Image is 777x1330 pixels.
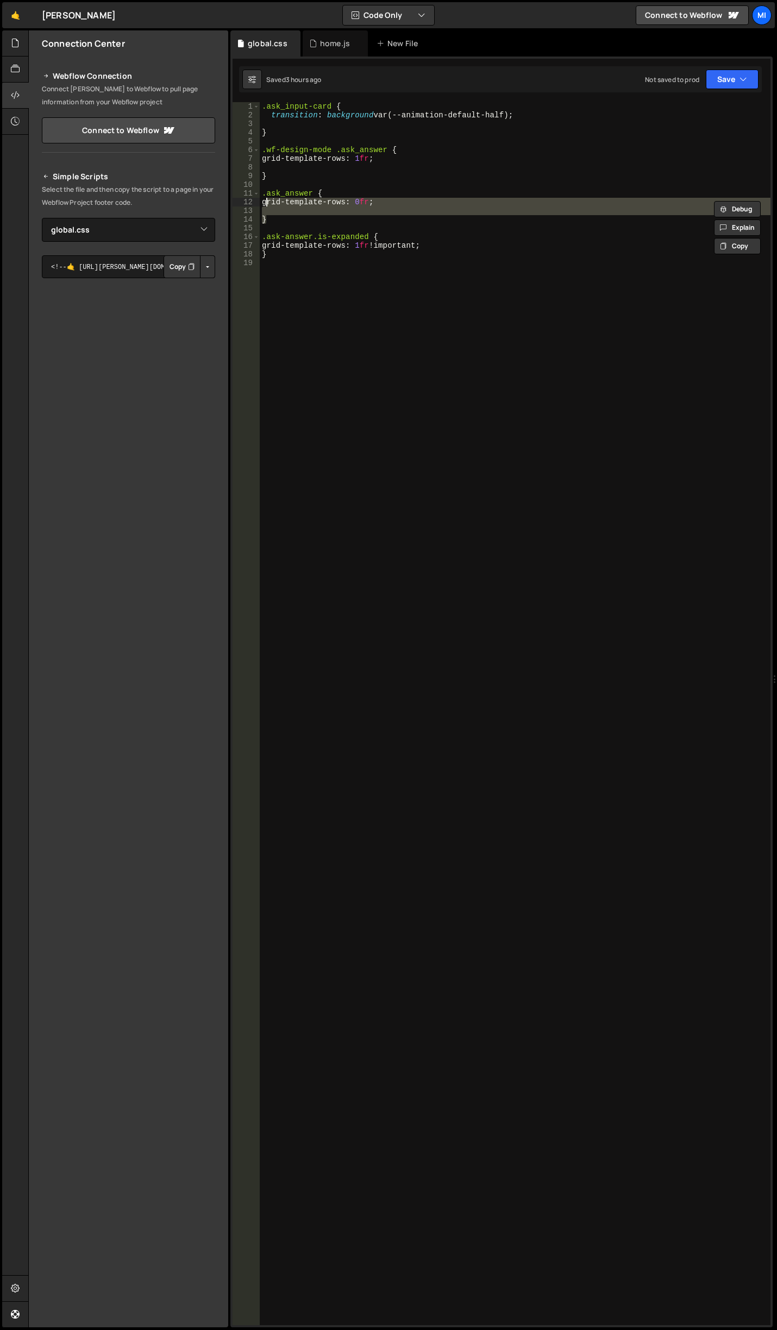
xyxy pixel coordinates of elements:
[645,75,699,84] div: Not saved to prod
[42,401,216,499] iframe: YouTube video player
[233,163,260,172] div: 8
[233,215,260,224] div: 14
[233,233,260,241] div: 16
[233,102,260,111] div: 1
[233,250,260,259] div: 18
[233,259,260,267] div: 19
[233,241,260,250] div: 17
[233,120,260,128] div: 3
[233,137,260,146] div: 5
[2,2,29,28] a: 🤙
[286,75,322,84] div: 3 hours ago
[320,38,350,49] div: home.js
[343,5,434,25] button: Code Only
[42,296,216,394] iframe: YouTube video player
[42,183,215,209] p: Select the file and then copy the script to a page in your Webflow Project footer code.
[42,83,215,109] p: Connect [PERSON_NAME] to Webflow to pull page information from your Webflow project
[42,255,215,278] textarea: <!--🤙 [URL][PERSON_NAME][DOMAIN_NAME]> <script>document.addEventListener("DOMContentLoaded", func...
[377,38,422,49] div: New File
[233,146,260,154] div: 6
[164,255,215,278] div: Button group with nested dropdown
[233,198,260,206] div: 12
[42,37,125,49] h2: Connection Center
[233,224,260,233] div: 15
[42,170,215,183] h2: Simple Scripts
[233,189,260,198] div: 11
[42,70,215,83] h2: Webflow Connection
[233,180,260,189] div: 10
[233,154,260,163] div: 7
[233,206,260,215] div: 13
[636,5,749,25] a: Connect to Webflow
[233,172,260,180] div: 9
[42,117,215,143] a: Connect to Webflow
[248,38,287,49] div: global.css
[714,238,761,254] button: Copy
[706,70,759,89] button: Save
[714,201,761,217] button: Debug
[233,111,260,120] div: 2
[164,255,200,278] button: Copy
[233,128,260,137] div: 4
[42,9,116,22] div: [PERSON_NAME]
[714,219,761,236] button: Explain
[266,75,322,84] div: Saved
[752,5,772,25] a: Mi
